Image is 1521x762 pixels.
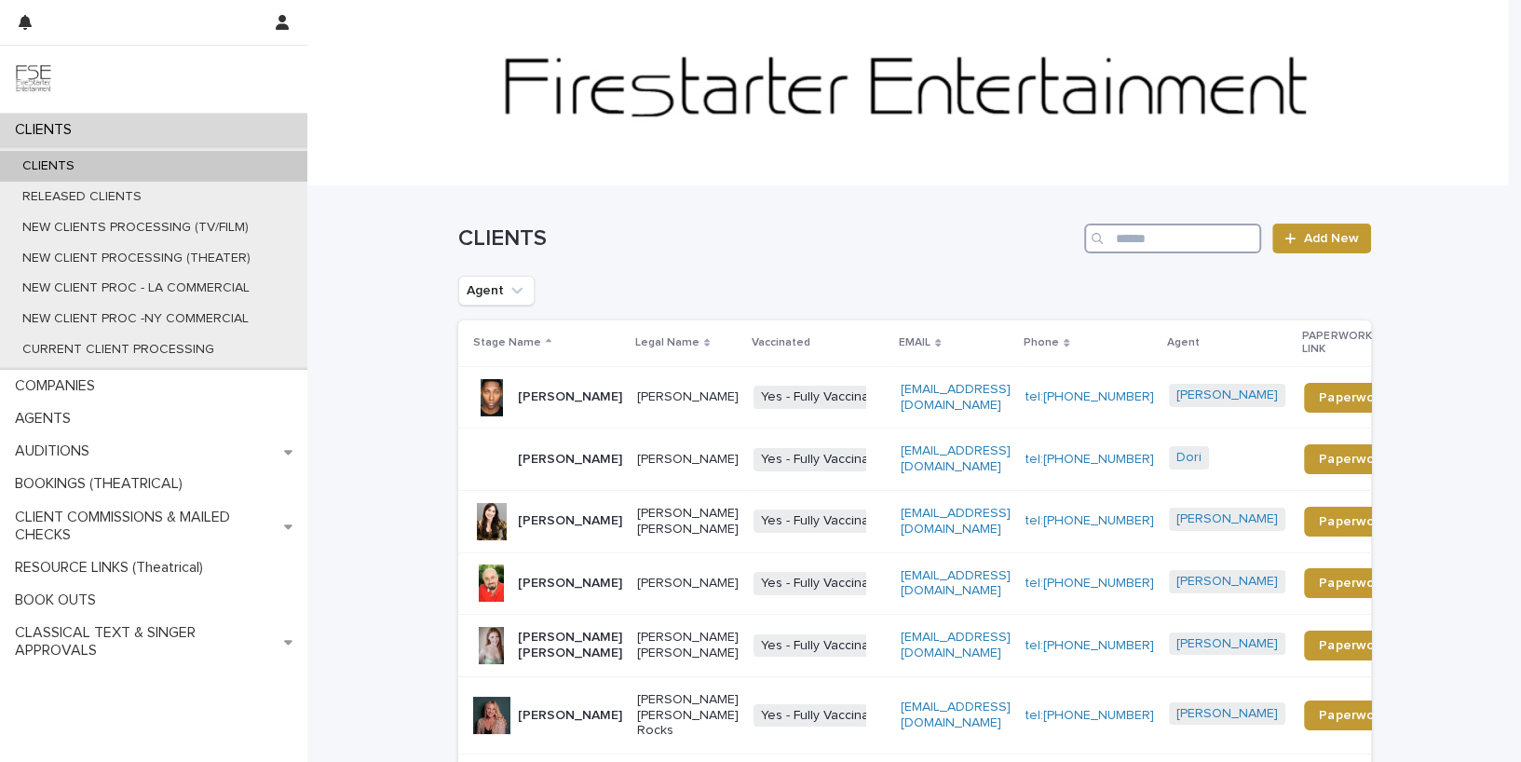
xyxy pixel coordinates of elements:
[1176,636,1278,652] a: [PERSON_NAME]
[637,576,739,592] p: [PERSON_NAME]
[637,452,739,468] p: [PERSON_NAME]
[1025,453,1154,466] a: tel:[PHONE_NUMBER]
[458,429,1431,491] tr: [PERSON_NAME][PERSON_NAME]Yes - Fully Vaccinated[EMAIL_ADDRESS][DOMAIN_NAME]tel:[PHONE_NUMBER]Dor...
[1319,577,1385,590] span: Paperwork
[518,630,622,661] p: [PERSON_NAME] [PERSON_NAME]
[458,276,535,306] button: Agent
[1304,631,1400,660] a: Paperwork
[518,576,622,592] p: [PERSON_NAME]
[1304,232,1359,245] span: Add New
[7,342,229,358] p: CURRENT CLIENT PROCESSING
[1025,390,1154,403] a: tel:[PHONE_NUMBER]
[518,708,622,724] p: [PERSON_NAME]
[1304,383,1400,413] a: Paperwork
[637,630,739,661] p: [PERSON_NAME] [PERSON_NAME]
[1272,224,1370,253] a: Add New
[458,366,1431,429] tr: [PERSON_NAME][PERSON_NAME]Yes - Fully Vaccinated[EMAIL_ADDRESS][DOMAIN_NAME]tel:[PHONE_NUMBER][PE...
[754,386,896,409] span: Yes - Fully Vaccinated
[1176,511,1278,527] a: [PERSON_NAME]
[901,507,1011,536] a: [EMAIL_ADDRESS][DOMAIN_NAME]
[1319,515,1385,528] span: Paperwork
[754,572,896,595] span: Yes - Fully Vaccinated
[7,624,284,660] p: CLASSICAL TEXT & SINGER APPROVALS
[1176,574,1278,590] a: [PERSON_NAME]
[637,692,739,739] p: [PERSON_NAME] [PERSON_NAME] Rocks
[637,389,739,405] p: [PERSON_NAME]
[7,475,197,493] p: BOOKINGS (THEATRICAL)
[458,676,1431,754] tr: [PERSON_NAME][PERSON_NAME] [PERSON_NAME] RocksYes - Fully Vaccinated[EMAIL_ADDRESS][DOMAIN_NAME]t...
[7,251,265,266] p: NEW CLIENT PROCESSING (THEATER)
[7,442,104,460] p: AUDITIONS
[1319,391,1385,404] span: Paperwork
[7,280,265,296] p: NEW CLIENT PROC - LA COMMERCIAL
[7,121,87,139] p: CLIENTS
[901,569,1011,598] a: [EMAIL_ADDRESS][DOMAIN_NAME]
[518,389,622,405] p: [PERSON_NAME]
[1084,224,1261,253] input: Search
[637,506,739,537] p: [PERSON_NAME] [PERSON_NAME]
[518,513,622,529] p: [PERSON_NAME]
[7,158,89,174] p: CLIENTS
[458,225,1078,252] h1: CLIENTS
[901,383,1011,412] a: [EMAIL_ADDRESS][DOMAIN_NAME]
[752,333,810,353] p: Vaccinated
[473,333,541,353] p: Stage Name
[15,61,52,98] img: 9JgRvJ3ETPGCJDhvPVA5
[1176,450,1202,466] a: Dori
[754,704,896,728] span: Yes - Fully Vaccinated
[1319,709,1385,722] span: Paperwork
[7,410,86,428] p: AGENTS
[901,701,1011,729] a: [EMAIL_ADDRESS][DOMAIN_NAME]
[754,448,896,471] span: Yes - Fully Vaccinated
[7,559,218,577] p: RESOURCE LINKS (Theatrical)
[1319,453,1385,466] span: Paperwork
[1304,568,1400,598] a: Paperwork
[7,311,264,327] p: NEW CLIENT PROC -NY COMMERCIAL
[1024,333,1059,353] p: Phone
[1025,709,1154,722] a: tel:[PHONE_NUMBER]
[458,552,1431,615] tr: [PERSON_NAME][PERSON_NAME]Yes - Fully Vaccinated[EMAIL_ADDRESS][DOMAIN_NAME]tel:[PHONE_NUMBER][PE...
[635,333,699,353] p: Legal Name
[901,444,1011,473] a: [EMAIL_ADDRESS][DOMAIN_NAME]
[7,220,264,236] p: NEW CLIENTS PROCESSING (TV/FILM)
[7,592,111,609] p: BOOK OUTS
[1167,333,1200,353] p: Agent
[1304,507,1400,537] a: Paperwork
[899,333,930,353] p: EMAIL
[1025,639,1154,652] a: tel:[PHONE_NUMBER]
[1176,706,1278,722] a: [PERSON_NAME]
[1302,326,1390,361] p: PAPERWORK LINK
[1176,388,1278,403] a: [PERSON_NAME]
[7,377,110,395] p: COMPANIES
[1304,444,1400,474] a: Paperwork
[1025,514,1154,527] a: tel:[PHONE_NUMBER]
[458,615,1431,677] tr: [PERSON_NAME] [PERSON_NAME][PERSON_NAME] [PERSON_NAME]Yes - Fully Vaccinated[EMAIL_ADDRESS][DOMAI...
[458,490,1431,552] tr: [PERSON_NAME][PERSON_NAME] [PERSON_NAME]Yes - Fully Vaccinated[EMAIL_ADDRESS][DOMAIN_NAME]tel:[PH...
[754,510,896,533] span: Yes - Fully Vaccinated
[901,631,1011,660] a: [EMAIL_ADDRESS][DOMAIN_NAME]
[1304,701,1400,730] a: Paperwork
[1319,639,1385,652] span: Paperwork
[754,634,896,658] span: Yes - Fully Vaccinated
[7,509,284,544] p: CLIENT COMMISSIONS & MAILED CHECKS
[518,452,622,468] p: [PERSON_NAME]
[7,189,156,205] p: RELEASED CLIENTS
[1025,577,1154,590] a: tel:[PHONE_NUMBER]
